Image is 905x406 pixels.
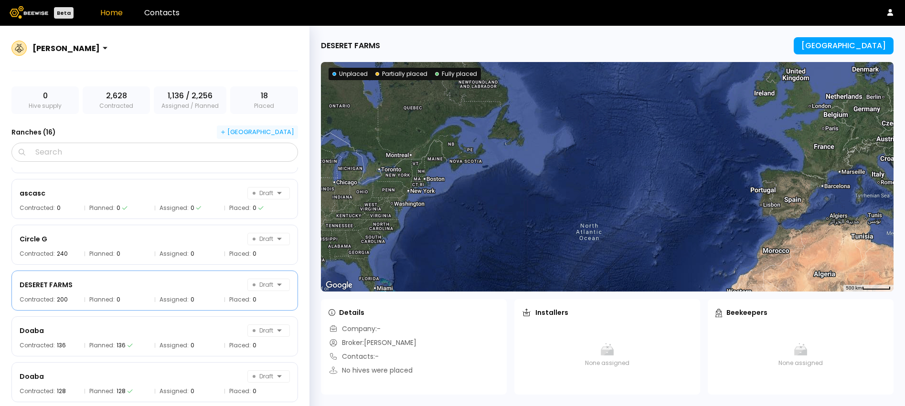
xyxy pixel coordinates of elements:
[230,86,298,114] div: Placed
[217,125,298,139] button: [GEOGRAPHIC_DATA]
[168,90,213,102] span: 1,136 / 2,256
[323,279,355,291] a: Open this area in Google Maps (opens a new window)
[154,86,226,114] div: Assigned / Planned
[83,86,150,114] div: Contracted
[43,90,48,102] span: 0
[794,37,894,54] button: [GEOGRAPHIC_DATA]
[144,7,180,18] a: Contacts
[106,90,127,102] span: 2,628
[32,42,100,54] div: [PERSON_NAME]
[329,352,379,362] div: Contacts: -
[54,7,74,19] div: Beta
[522,308,568,317] div: Installers
[375,70,427,78] div: Partially placed
[100,7,123,18] a: Home
[715,308,767,317] div: Beekeepers
[332,70,368,78] div: Unplaced
[329,338,416,348] div: Broker: [PERSON_NAME]
[11,86,79,114] div: Hive supply
[843,285,894,291] button: Map Scale: 500 km per 56 pixels
[261,90,268,102] span: 18
[435,70,477,78] div: Fully placed
[323,279,355,291] img: Google
[846,285,862,291] span: 500 km
[801,42,886,50] div: [GEOGRAPHIC_DATA]
[321,40,380,52] div: DESERET FARMS
[11,125,56,139] h3: Ranches ( 16 )
[715,324,886,386] div: None assigned
[329,308,364,317] div: Details
[221,128,294,136] div: [GEOGRAPHIC_DATA]
[329,365,413,375] div: No hives were placed
[10,6,48,19] img: Beewise logo
[329,324,381,334] div: Company: -
[522,324,692,386] div: None assigned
